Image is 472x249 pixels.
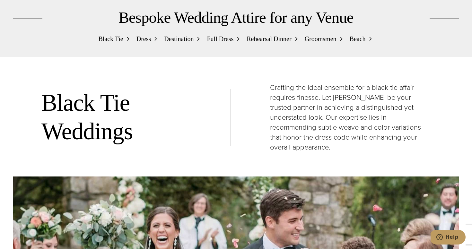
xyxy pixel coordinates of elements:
[350,34,366,44] span: Beach
[270,82,431,152] p: Crafting the ideal ensemble for a black tie affair requires finesse. Let [PERSON_NAME] be your tr...
[431,230,466,246] iframe: Opens a widget where you can chat to one of our agents
[26,8,446,27] h2: Bespoke Wedding Attire for any Venue
[207,34,233,44] span: Full Dress
[164,34,202,44] a: Destination
[136,34,151,44] span: Dress
[207,34,241,44] a: Full Dress
[305,34,337,44] span: Groomsmen
[98,34,123,44] span: Black Tie
[136,34,159,44] a: Dress
[164,34,194,44] span: Destination
[305,34,345,44] a: Groomsmen
[350,34,374,44] a: Beach
[247,34,291,44] span: Rehearsal Dinner
[98,34,131,44] a: Black Tie
[247,34,299,44] a: Rehearsal Dinner
[41,89,202,145] h2: Black Tie Weddings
